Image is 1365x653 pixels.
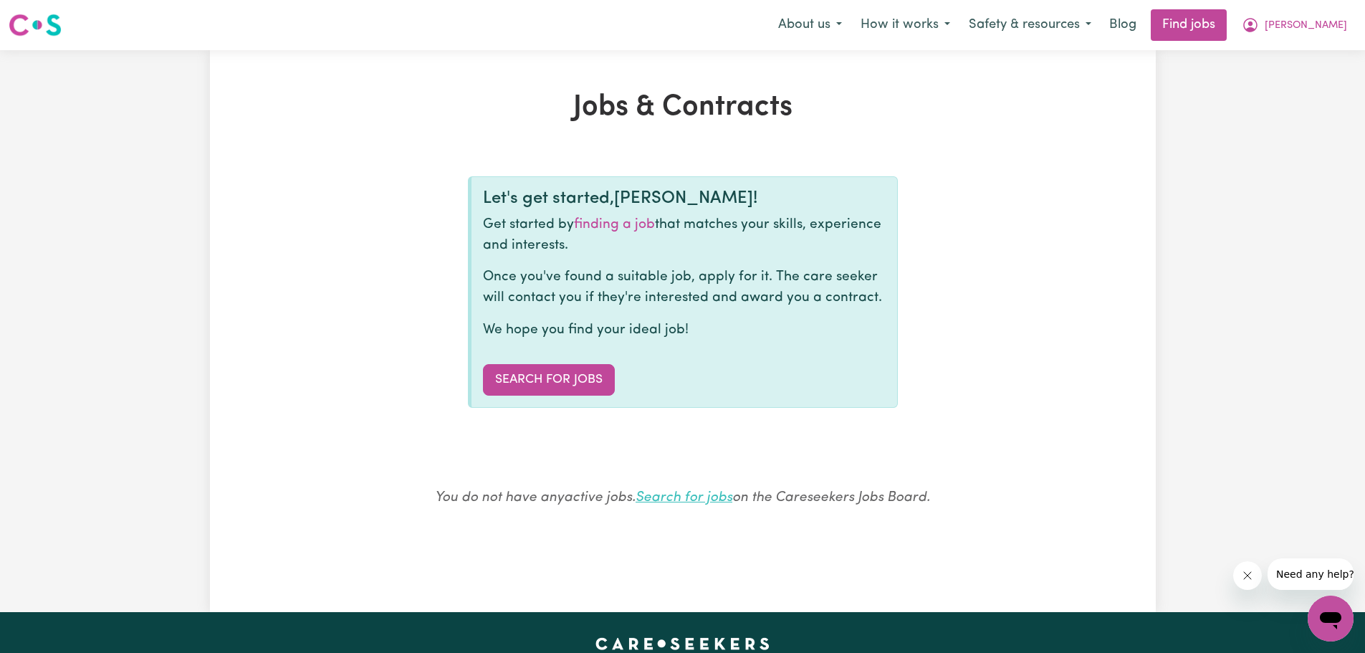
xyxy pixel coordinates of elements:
[1308,596,1354,642] iframe: Button to launch messaging window
[636,491,732,505] a: Search for jobs
[297,90,1068,125] h1: Jobs & Contracts
[9,12,62,38] img: Careseekers logo
[1233,561,1262,590] iframe: Close message
[959,10,1101,40] button: Safety & resources
[483,320,886,341] p: We hope you find your ideal job!
[483,189,886,209] div: Let's get started, [PERSON_NAME] !
[483,267,886,309] p: Once you've found a suitable job, apply for it. The care seeker will contact you if they're inter...
[769,10,851,40] button: About us
[1101,9,1145,41] a: Blog
[1232,10,1356,40] button: My Account
[9,9,62,42] a: Careseekers logo
[851,10,959,40] button: How it works
[1151,9,1227,41] a: Find jobs
[435,491,930,505] em: You do not have any active jobs . on the Careseekers Jobs Board.
[1268,558,1354,590] iframe: Message from company
[574,218,655,232] a: finding a job
[483,215,886,257] p: Get started by that matches your skills, experience and interests.
[595,638,770,649] a: Careseekers home page
[483,364,615,396] a: Search for Jobs
[1265,18,1347,34] span: [PERSON_NAME]
[9,10,87,22] span: Need any help?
